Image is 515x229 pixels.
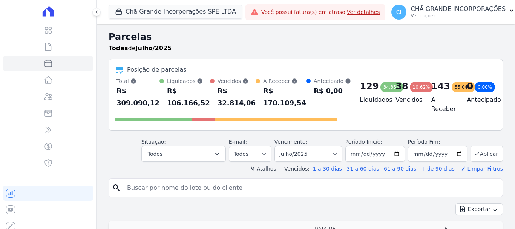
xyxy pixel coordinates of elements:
div: Vencidos [218,77,256,85]
div: R$ 170.109,54 [263,85,306,109]
input: Buscar por nome do lote ou do cliente [123,180,500,195]
button: Chã Grande Incorporações SPE LTDA [109,5,242,19]
span: Você possui fatura(s) em atraso. [261,8,380,16]
h4: Antecipado [467,95,490,105]
a: Ver detalhes [347,9,380,15]
p: Ver opções [411,13,506,19]
i: search [112,183,121,192]
label: Período Inicío: [345,139,382,145]
a: ✗ Limpar Filtros [458,166,503,172]
div: 0 [467,80,473,92]
div: 143 [431,80,450,92]
label: Vencimento: [274,139,307,145]
div: 55,04% [452,82,475,92]
strong: Todas [109,45,128,52]
p: de [109,44,172,53]
div: R$ 106.166,52 [167,85,210,109]
h2: Parcelas [109,30,503,44]
div: 10,62% [410,82,433,92]
p: CHÃ GRANDE INCORPORAÇÕES [411,5,506,13]
h4: A Receber [431,95,455,114]
div: 34,35% [380,82,404,92]
div: Antecipado [314,77,351,85]
div: Posição de parcelas [127,65,187,74]
a: 31 a 60 dias [346,166,379,172]
a: 61 a 90 dias [384,166,416,172]
button: Exportar [455,203,503,215]
div: 0,00% [475,82,495,92]
div: R$ 32.814,06 [218,85,256,109]
h4: Vencidos [395,95,419,105]
span: Todos [148,149,162,158]
button: Aplicar [471,146,503,162]
div: 129 [360,80,379,92]
span: CI [396,9,402,15]
strong: Julho/2025 [136,45,172,52]
a: + de 90 dias [421,166,455,172]
label: Vencidos: [281,166,310,172]
div: A Receber [263,77,306,85]
div: R$ 309.090,12 [116,85,159,109]
div: Total [116,77,159,85]
label: E-mail: [229,139,247,145]
button: Todos [141,146,226,162]
div: 38 [395,80,408,92]
div: R$ 0,00 [314,85,351,97]
label: Período Fim: [408,138,467,146]
div: Liquidados [167,77,210,85]
a: 1 a 30 dias [313,166,342,172]
label: Situação: [141,139,166,145]
h4: Liquidados [360,95,384,105]
label: ↯ Atalhos [250,166,276,172]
